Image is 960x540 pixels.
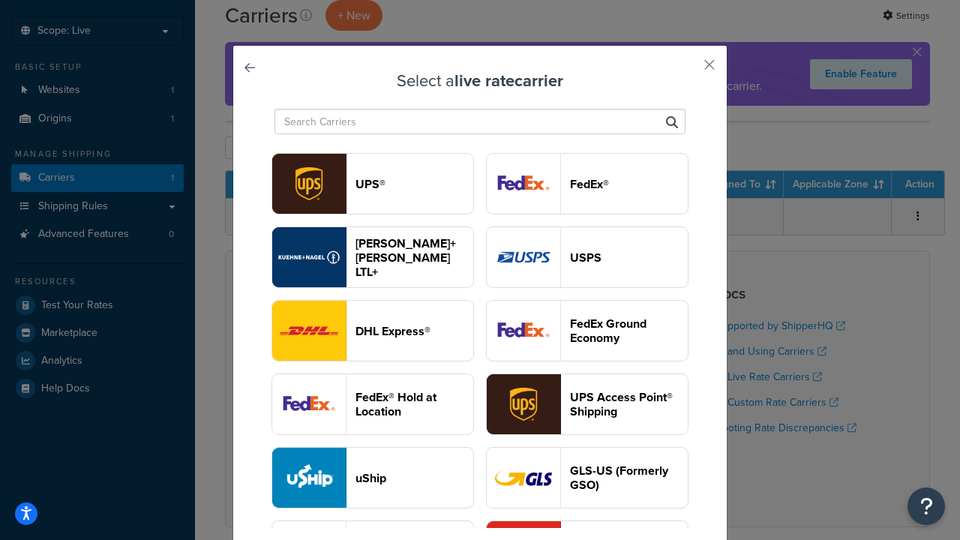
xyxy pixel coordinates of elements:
button: fedExLocation logoFedEx® Hold at Location [271,373,474,435]
header: UPS Access Point® Shipping [570,390,688,418]
img: ups logo [272,154,346,214]
img: fedExLocation logo [272,374,346,434]
img: smartPost logo [487,301,560,361]
button: smartPost logoFedEx Ground Economy [486,300,688,361]
img: gso logo [487,448,560,508]
button: uShip logouShip [271,447,474,508]
button: dhl logoDHL Express® [271,300,474,361]
img: uShip logo [272,448,346,508]
header: UPS® [355,177,473,191]
header: GLS-US (Formerly GSO) [570,463,688,492]
header: DHL Express® [355,324,473,338]
img: reTransFreight logo [272,227,346,287]
h3: Select a [271,72,689,90]
button: usps logoUSPS [486,226,688,288]
button: gso logoGLS-US (Formerly GSO) [486,447,688,508]
button: Open Resource Center [907,487,945,525]
img: fedEx logo [487,154,560,214]
header: FedEx® [570,177,688,191]
button: ups logoUPS® [271,153,474,214]
img: accessPoint logo [487,374,560,434]
button: fedEx logoFedEx® [486,153,688,214]
strong: live rate carrier [454,68,563,93]
button: accessPoint logoUPS Access Point® Shipping [486,373,688,435]
header: FedEx® Hold at Location [355,390,473,418]
header: USPS [570,250,688,265]
img: dhl logo [272,301,346,361]
input: Search Carriers [274,109,685,134]
img: usps logo [487,227,560,287]
header: FedEx Ground Economy [570,316,688,345]
button: reTransFreight logo[PERSON_NAME]+[PERSON_NAME] LTL+ [271,226,474,288]
header: uShip [355,471,473,485]
header: [PERSON_NAME]+[PERSON_NAME] LTL+ [355,236,473,279]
